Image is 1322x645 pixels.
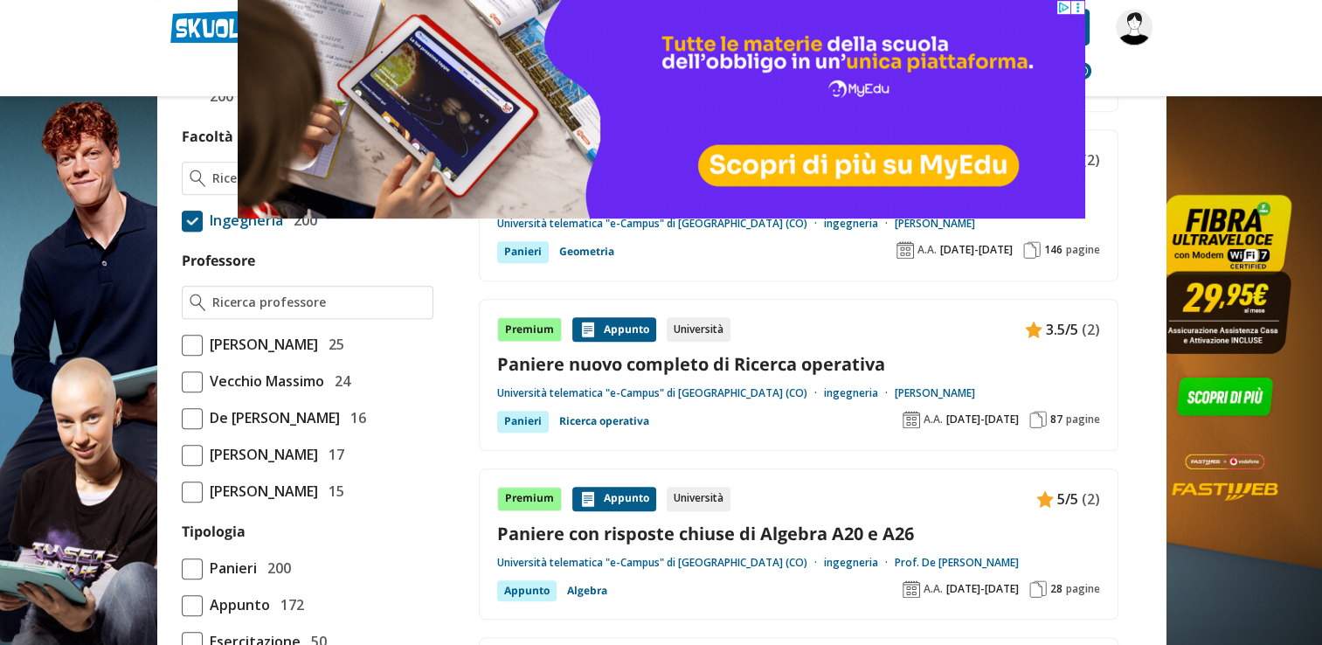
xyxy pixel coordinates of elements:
[896,241,914,259] img: Anno accademico
[579,490,597,508] img: Appunti contenuto
[824,556,895,570] a: ingegneria
[1066,243,1100,257] span: pagine
[497,487,562,511] div: Premium
[946,413,1019,427] span: [DATE]-[DATE]
[1082,488,1100,510] span: (2)
[212,170,425,187] input: Ricerca facoltà
[667,317,730,342] div: Università
[497,580,557,601] div: Appunto
[203,480,318,503] span: [PERSON_NAME]
[559,241,614,262] a: Geometria
[579,321,597,338] img: Appunti contenuto
[903,580,920,598] img: Anno accademico
[1025,321,1042,338] img: Appunti contenuto
[1066,413,1100,427] span: pagine
[895,556,1019,570] a: Prof. De [PERSON_NAME]
[1029,580,1047,598] img: Pagine
[1066,582,1100,596] span: pagine
[203,209,283,232] span: Ingegneria
[559,411,649,432] a: Ricerca operativa
[497,317,562,342] div: Premium
[572,317,656,342] div: Appunto
[287,209,317,232] span: 200
[1050,413,1062,427] span: 87
[1082,318,1100,341] span: (2)
[322,333,344,356] span: 25
[903,411,920,428] img: Anno accademico
[190,294,206,311] img: Ricerca professore
[343,406,366,429] span: 16
[322,443,344,466] span: 17
[322,480,344,503] span: 15
[497,556,824,570] a: Università telematica "e-Campus" di [GEOGRAPHIC_DATA] (CO)
[190,170,206,187] img: Ricerca facoltà
[212,294,425,311] input: Ricerca professore
[260,557,291,579] span: 200
[203,593,270,616] span: Appunto
[1046,318,1078,341] span: 3.5/5
[497,522,1100,545] a: Paniere con risposte chiuse di Algebra A20 e A26
[824,217,895,231] a: ingegneria
[940,243,1013,257] span: [DATE]-[DATE]
[1044,243,1062,257] span: 146
[1050,582,1062,596] span: 28
[1023,241,1041,259] img: Pagine
[273,593,304,616] span: 172
[182,522,246,541] label: Tipologia
[567,580,607,601] a: Algebra
[917,243,937,257] span: A.A.
[497,241,549,262] div: Panieri
[1082,149,1100,171] span: (2)
[497,217,824,231] a: Università telematica "e-Campus" di [GEOGRAPHIC_DATA] (CO)
[572,487,656,511] div: Appunto
[203,557,257,579] span: Panieri
[895,386,975,400] a: [PERSON_NAME]
[203,370,324,392] span: Vecchio Massimo
[203,85,233,107] span: 200
[182,251,255,270] label: Professore
[182,127,233,146] label: Facoltà
[203,333,318,356] span: [PERSON_NAME]
[667,487,730,511] div: Università
[1116,9,1152,45] img: sule04
[203,406,340,429] span: De [PERSON_NAME]
[1057,488,1078,510] span: 5/5
[497,411,549,432] div: Panieri
[1029,411,1047,428] img: Pagine
[924,582,943,596] span: A.A.
[924,413,943,427] span: A.A.
[824,386,895,400] a: ingegneria
[946,582,1019,596] span: [DATE]-[DATE]
[497,386,824,400] a: Università telematica "e-Campus" di [GEOGRAPHIC_DATA] (CO)
[895,217,975,231] a: [PERSON_NAME]
[1036,490,1054,508] img: Appunti contenuto
[203,443,318,466] span: [PERSON_NAME]
[497,352,1100,376] a: Paniere nuovo completo di Ricerca operativa
[328,370,350,392] span: 24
